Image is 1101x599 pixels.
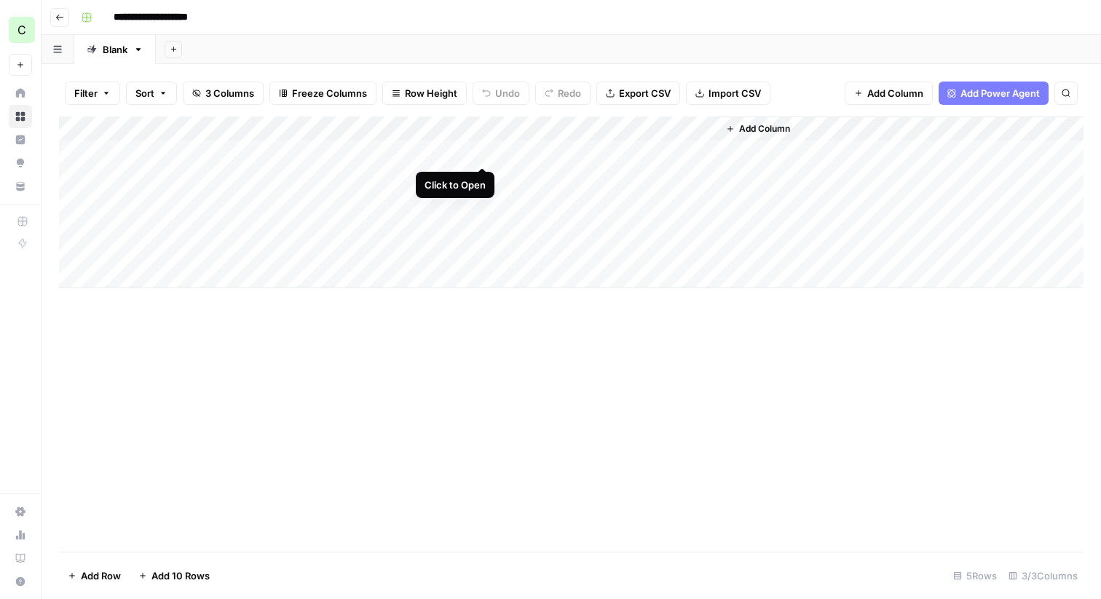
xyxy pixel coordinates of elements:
[739,122,790,135] span: Add Column
[1003,564,1084,587] div: 3/3 Columns
[867,86,923,100] span: Add Column
[9,523,32,547] a: Usage
[947,564,1003,587] div: 5 Rows
[405,86,457,100] span: Row Height
[9,82,32,105] a: Home
[65,82,120,105] button: Filter
[845,82,933,105] button: Add Column
[126,82,177,105] button: Sort
[9,570,32,593] button: Help + Support
[81,568,121,583] span: Add Row
[183,82,264,105] button: 3 Columns
[9,105,32,128] a: Browse
[686,82,770,105] button: Import CSV
[473,82,529,105] button: Undo
[269,82,376,105] button: Freeze Columns
[9,128,32,151] a: Insights
[709,86,761,100] span: Import CSV
[382,82,467,105] button: Row Height
[495,86,520,100] span: Undo
[130,564,218,587] button: Add 10 Rows
[9,547,32,570] a: Learning Hub
[619,86,671,100] span: Export CSV
[9,12,32,48] button: Workspace: Coverflex
[135,86,154,100] span: Sort
[59,564,130,587] button: Add Row
[960,86,1040,100] span: Add Power Agent
[74,35,156,64] a: Blank
[596,82,680,105] button: Export CSV
[425,178,486,192] div: Click to Open
[17,21,26,39] span: C
[151,568,210,583] span: Add 10 Rows
[939,82,1049,105] button: Add Power Agent
[9,151,32,175] a: Opportunities
[720,119,796,138] button: Add Column
[9,500,32,523] a: Settings
[292,86,367,100] span: Freeze Columns
[205,86,254,100] span: 3 Columns
[535,82,591,105] button: Redo
[9,175,32,198] a: Your Data
[74,86,98,100] span: Filter
[103,42,127,57] div: Blank
[558,86,581,100] span: Redo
